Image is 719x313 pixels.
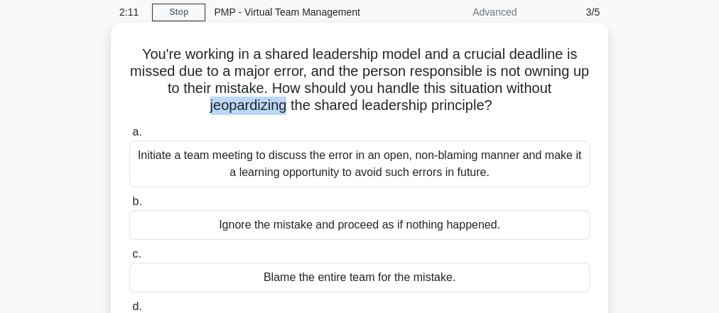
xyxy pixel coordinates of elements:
div: Blame the entire team for the mistake. [129,263,590,292]
span: a. [132,126,141,138]
div: Initiate a team meeting to discuss the error in an open, non-blaming manner and make it a learnin... [129,141,590,187]
div: Ignore the mistake and proceed as if nothing happened. [129,210,590,240]
h5: You're working in a shared leadership model and a crucial deadline is missed due to a major error... [128,45,591,115]
span: c. [132,248,141,260]
span: b. [132,195,141,207]
a: Stop [152,4,205,21]
span: d. [132,300,141,312]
